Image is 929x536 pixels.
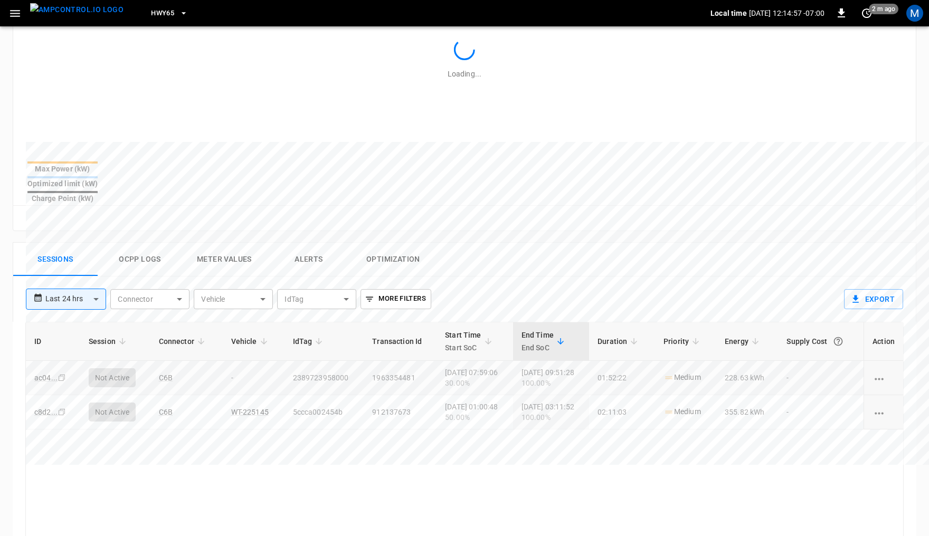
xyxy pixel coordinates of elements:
th: Action [864,322,903,361]
button: Meter Values [182,243,267,276]
button: Optimization [351,243,435,276]
p: Start SoC [445,341,481,354]
div: charging session options [873,372,895,383]
button: Export [844,289,903,309]
span: Loading... [448,70,481,78]
img: ampcontrol.io logo [30,3,124,16]
div: End Time [522,329,554,354]
div: Last 24 hrs [45,289,106,309]
th: ID [26,322,80,361]
div: charging session options [873,407,895,417]
span: Vehicle [231,335,271,348]
span: Duration [598,335,641,348]
span: Session [89,335,129,348]
span: IdTag [293,335,326,348]
p: Local time [710,8,747,18]
p: End SoC [522,341,554,354]
button: Sessions [13,243,98,276]
span: 2 m ago [869,4,898,14]
button: HWY65 [147,3,192,24]
button: Ocpp logs [98,243,182,276]
span: Energy [725,335,762,348]
div: profile-icon [906,5,923,22]
table: sessions table [26,322,903,429]
p: [DATE] 12:14:57 -07:00 [749,8,824,18]
button: Alerts [267,243,351,276]
div: Start Time [445,329,481,354]
button: The cost of your charging session based on your supply rates [829,332,848,351]
span: HWY65 [151,7,174,20]
span: Connector [159,335,208,348]
div: Supply Cost [786,332,855,351]
button: set refresh interval [858,5,875,22]
span: Start TimeStart SoC [445,329,495,354]
span: Priority [663,335,703,348]
span: End TimeEnd SoC [522,329,567,354]
th: Transaction Id [364,322,437,361]
button: More Filters [361,289,431,309]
